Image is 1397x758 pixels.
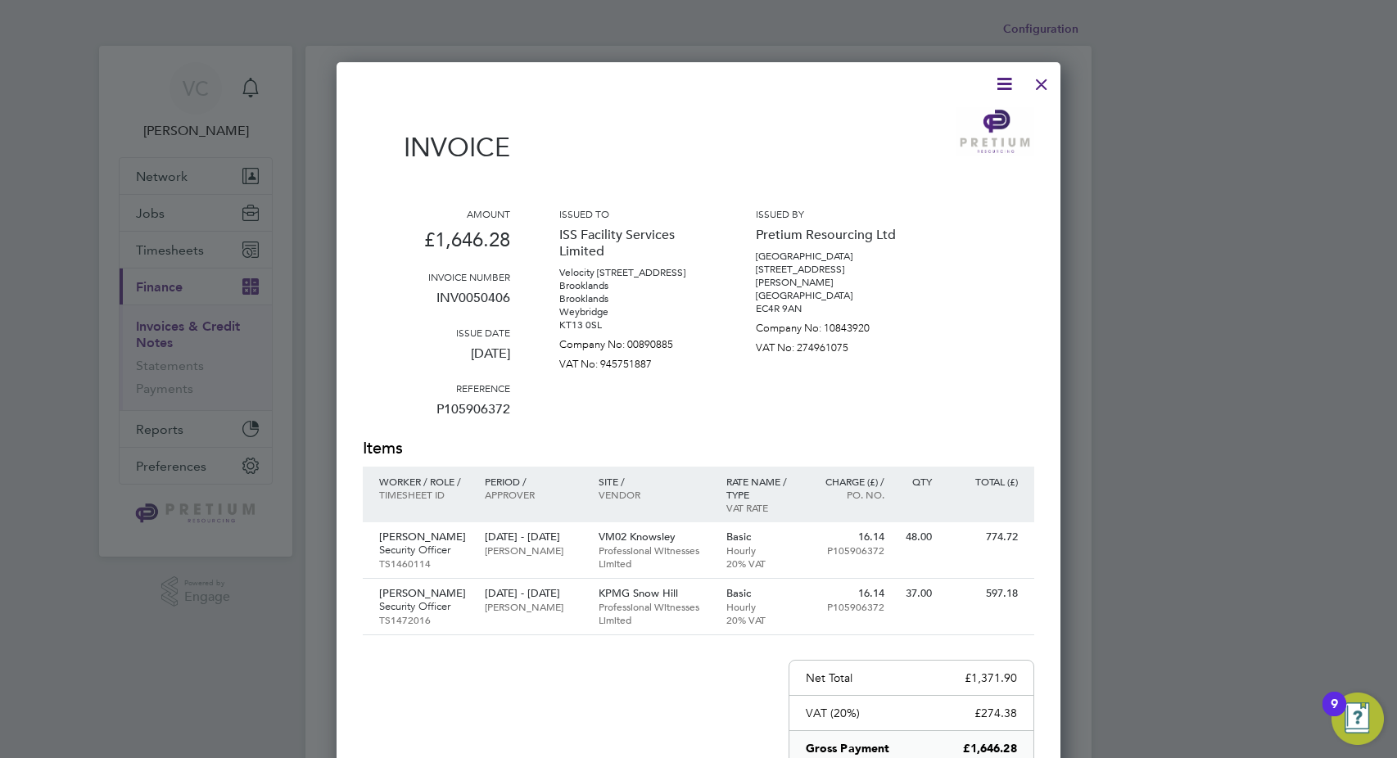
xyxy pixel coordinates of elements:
[599,530,710,544] p: VM02 Knowsley
[948,587,1018,600] p: 597.18
[559,220,707,266] p: ISS Facility Services Limited
[901,587,931,600] p: 37.00
[363,220,510,270] p: £1,646.28
[363,381,510,395] h3: Reference
[485,475,582,488] p: Period /
[363,339,510,381] p: [DATE]
[756,302,903,315] p: EC4R 9AN
[559,332,707,351] p: Company No: 00890885
[1331,704,1338,725] div: 9
[379,488,468,501] p: Timesheet ID
[726,557,798,570] p: 20% VAT
[726,475,798,501] p: Rate name / type
[379,475,468,488] p: Worker / Role /
[814,600,885,613] p: P105906372
[756,289,903,302] p: [GEOGRAPHIC_DATA]
[726,613,798,626] p: 20% VAT
[379,587,468,600] p: [PERSON_NAME]
[726,600,798,613] p: Hourly
[559,292,707,305] p: Brooklands
[559,305,707,318] p: Weybridge
[485,544,582,557] p: [PERSON_NAME]
[1331,693,1384,745] button: Open Resource Center, 9 new notifications
[379,557,468,570] p: TS1460114
[363,326,510,339] h3: Issue date
[485,530,582,544] p: [DATE] - [DATE]
[599,475,710,488] p: Site /
[363,437,1034,460] h2: Items
[485,587,582,600] p: [DATE] - [DATE]
[963,741,1016,757] p: £1,646.28
[814,488,885,501] p: Po. No.
[901,475,931,488] p: QTY
[599,488,710,501] p: Vendor
[956,107,1034,156] img: pretium-logo-remittance.png
[485,600,582,613] p: [PERSON_NAME]
[559,266,707,279] p: Velocity [STREET_ADDRESS]
[974,706,1017,720] p: £274.38
[379,544,468,557] p: Security Officer
[756,335,903,354] p: VAT No: 274961075
[485,488,582,501] p: Approver
[599,600,710,626] p: Professional Witnesses Limited
[559,279,707,292] p: Brooklands
[756,315,903,335] p: Company No: 10843920
[379,530,468,544] p: [PERSON_NAME]
[756,207,903,220] h3: Issued by
[756,220,903,250] p: Pretium Resourcing Ltd
[806,741,890,757] p: Gross Payment
[363,132,510,163] h1: Invoice
[379,600,468,613] p: Security Officer
[363,270,510,283] h3: Invoice number
[814,475,885,488] p: Charge (£) /
[965,670,1017,685] p: £1,371.90
[559,351,707,371] p: VAT No: 945751887
[948,475,1018,488] p: Total (£)
[948,530,1018,544] p: 774.72
[901,530,931,544] p: 48.00
[599,587,710,600] p: KPMG Snow Hill
[814,587,885,600] p: 16.14
[814,544,885,557] p: P105906372
[806,706,860,720] p: VAT (20%)
[559,207,707,220] h3: Issued to
[814,530,885,544] p: 16.14
[363,283,510,326] p: INV0050406
[726,587,798,600] p: Basic
[379,613,468,626] p: TS1472016
[559,318,707,332] p: KT13 0SL
[756,250,903,263] p: [GEOGRAPHIC_DATA]
[363,395,510,437] p: P105906372
[726,530,798,544] p: Basic
[363,207,510,220] h3: Amount
[726,544,798,557] p: Hourly
[599,544,710,570] p: Professional Witnesses Limited
[726,501,798,514] p: VAT rate
[756,263,903,289] p: [STREET_ADDRESS][PERSON_NAME]
[806,670,852,685] p: Net Total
